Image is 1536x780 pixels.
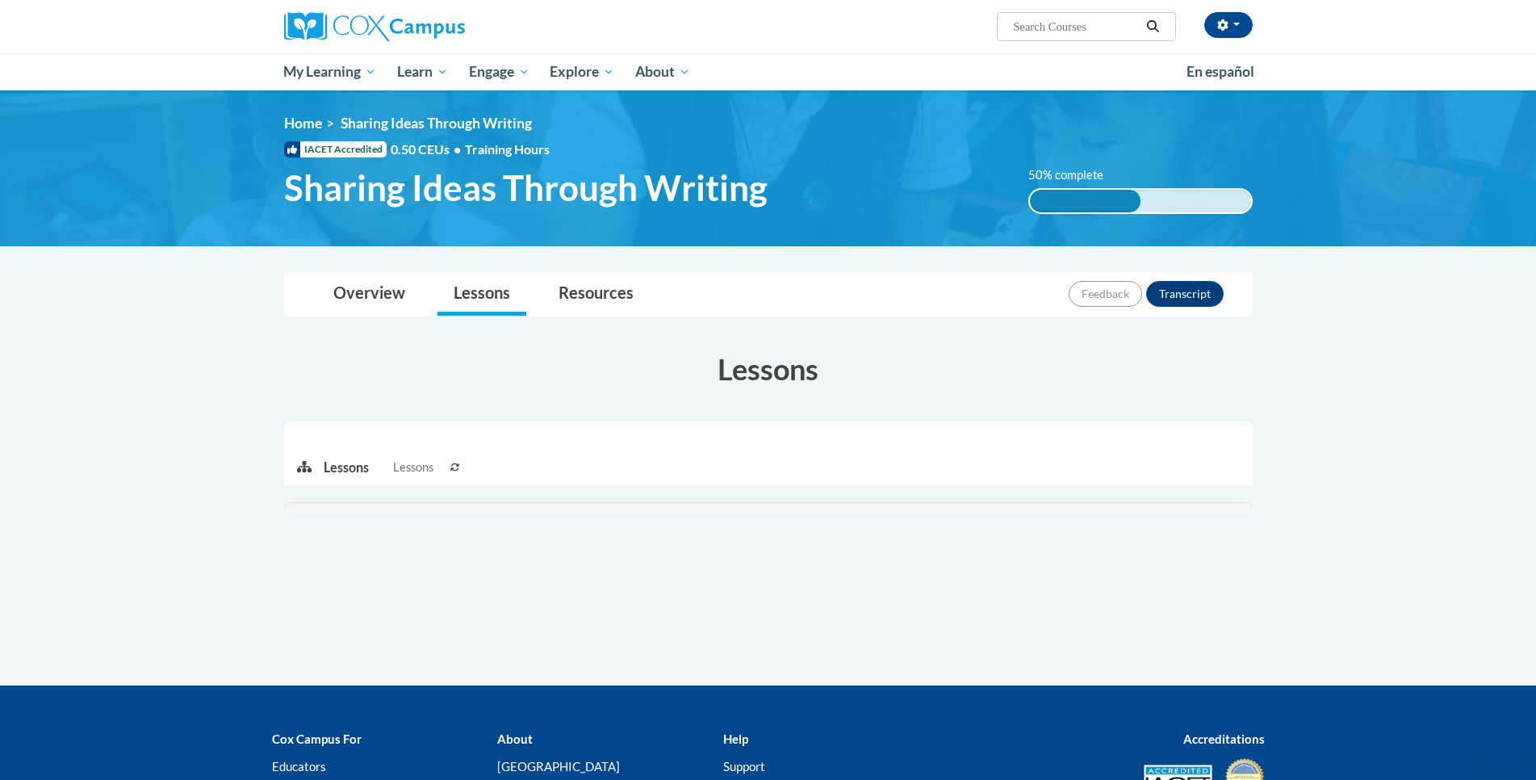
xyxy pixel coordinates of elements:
[317,273,421,316] a: Overview
[1204,12,1253,38] button: Account Settings
[391,140,465,158] span: 0.50 CEUs
[274,53,387,90] a: My Learning
[458,53,540,90] a: Engage
[393,459,433,476] span: Lessons
[465,141,550,157] span: Training Hours
[283,62,376,82] span: My Learning
[437,273,526,316] a: Lessons
[1187,63,1254,80] span: En español
[635,62,690,82] span: About
[284,349,1253,389] h3: Lessons
[1146,281,1224,307] button: Transcript
[284,12,465,41] img: Cox Campus
[1183,732,1265,746] b: Accreditations
[723,759,765,774] a: Support
[284,115,322,132] a: Home
[497,732,533,746] b: About
[1140,17,1165,36] button: Search
[284,12,591,41] a: Cox Campus
[272,759,326,774] a: Educators
[341,115,532,132] span: Sharing Ideas Through Writing
[260,53,1277,90] div: Main menu
[539,53,625,90] a: Explore
[284,141,387,157] span: IACET Accredited
[454,141,461,157] span: •
[1028,166,1121,184] label: 50% complete
[272,732,362,746] b: Cox Campus For
[625,53,701,90] a: About
[497,759,620,774] a: [GEOGRAPHIC_DATA]
[397,62,448,82] span: Learn
[1176,55,1265,89] a: En español
[550,62,614,82] span: Explore
[1069,281,1142,307] button: Feedback
[1030,190,1140,212] div: 50% complete
[284,166,768,209] span: Sharing Ideas Through Writing
[1471,715,1523,767] iframe: Button to launch messaging window
[469,62,529,82] span: Engage
[387,53,458,90] a: Learn
[1011,17,1140,36] input: Search Courses
[324,459,369,476] p: Lessons
[723,732,748,746] b: Help
[542,273,650,316] a: Resources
